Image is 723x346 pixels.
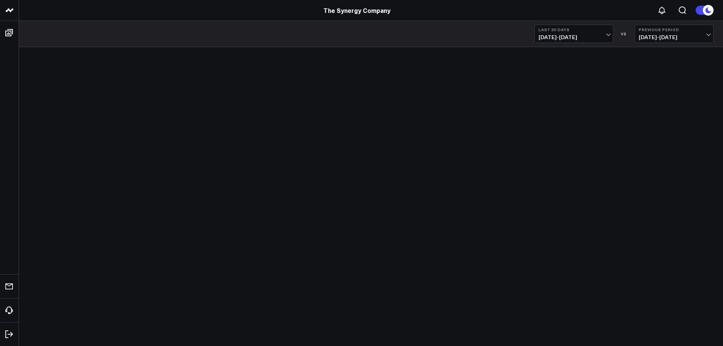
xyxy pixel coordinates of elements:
a: The Synergy Company [323,6,391,14]
b: Last 30 Days [539,27,609,32]
b: Previous Period [639,27,709,32]
div: VS [617,32,631,36]
span: [DATE] - [DATE] [639,34,709,40]
span: [DATE] - [DATE] [539,34,609,40]
button: Previous Period[DATE]-[DATE] [635,25,714,43]
button: Last 30 Days[DATE]-[DATE] [534,25,613,43]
